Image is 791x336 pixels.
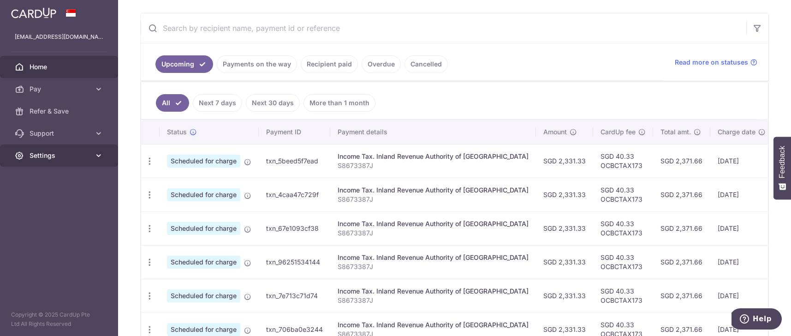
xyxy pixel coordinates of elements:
[167,289,240,302] span: Scheduled for charge
[710,279,773,312] td: [DATE]
[675,58,757,67] a: Read more on statuses
[593,245,653,279] td: SGD 40.33 OCBCTAX173
[167,222,240,235] span: Scheduled for charge
[303,94,375,112] a: More than 1 month
[193,94,242,112] a: Next 7 days
[330,120,536,144] th: Payment details
[30,84,90,94] span: Pay
[167,127,187,137] span: Status
[660,127,691,137] span: Total amt.
[301,55,358,73] a: Recipient paid
[732,308,782,331] iframe: Opens a widget where you can find more information
[536,245,593,279] td: SGD 2,331.33
[259,211,330,245] td: txn_67e1093cf38
[30,129,90,138] span: Support
[11,7,56,18] img: CardUp
[141,13,746,43] input: Search by recipient name, payment id or reference
[338,320,529,330] div: Income Tax. Inland Revenue Authority of [GEOGRAPHIC_DATA]
[167,188,240,201] span: Scheduled for charge
[601,127,636,137] span: CardUp fee
[338,262,529,271] p: S8673387J
[653,279,710,312] td: SGD 2,371.66
[259,245,330,279] td: txn_96251534144
[167,155,240,168] span: Scheduled for charge
[15,32,103,42] p: [EMAIL_ADDRESS][DOMAIN_NAME]
[156,94,189,112] a: All
[338,228,529,238] p: S8673387J
[362,55,401,73] a: Overdue
[404,55,448,73] a: Cancelled
[536,211,593,245] td: SGD 2,331.33
[710,211,773,245] td: [DATE]
[593,279,653,312] td: SGD 40.33 OCBCTAX173
[338,161,529,170] p: S8673387J
[593,178,653,211] td: SGD 40.33 OCBCTAX173
[167,256,240,269] span: Scheduled for charge
[30,62,90,72] span: Home
[718,127,755,137] span: Charge date
[778,146,786,178] span: Feedback
[30,107,90,116] span: Refer & Save
[338,287,529,296] div: Income Tax. Inland Revenue Authority of [GEOGRAPHIC_DATA]
[259,279,330,312] td: txn_7e713c71d74
[710,245,773,279] td: [DATE]
[338,219,529,228] div: Income Tax. Inland Revenue Authority of [GEOGRAPHIC_DATA]
[710,178,773,211] td: [DATE]
[653,245,710,279] td: SGD 2,371.66
[338,186,529,195] div: Income Tax. Inland Revenue Authority of [GEOGRAPHIC_DATA]
[536,144,593,178] td: SGD 2,331.33
[338,195,529,204] p: S8673387J
[338,296,529,305] p: S8673387J
[30,151,90,160] span: Settings
[593,144,653,178] td: SGD 40.33 OCBCTAX173
[773,137,791,199] button: Feedback - Show survey
[259,144,330,178] td: txn_5beed5f7ead
[593,211,653,245] td: SGD 40.33 OCBCTAX173
[536,178,593,211] td: SGD 2,331.33
[536,279,593,312] td: SGD 2,331.33
[259,178,330,211] td: txn_4caa47c729f
[217,55,297,73] a: Payments on the way
[543,127,567,137] span: Amount
[653,211,710,245] td: SGD 2,371.66
[675,58,748,67] span: Read more on statuses
[710,144,773,178] td: [DATE]
[338,253,529,262] div: Income Tax. Inland Revenue Authority of [GEOGRAPHIC_DATA]
[246,94,300,112] a: Next 30 days
[653,178,710,211] td: SGD 2,371.66
[653,144,710,178] td: SGD 2,371.66
[167,323,240,336] span: Scheduled for charge
[155,55,213,73] a: Upcoming
[338,152,529,161] div: Income Tax. Inland Revenue Authority of [GEOGRAPHIC_DATA]
[259,120,330,144] th: Payment ID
